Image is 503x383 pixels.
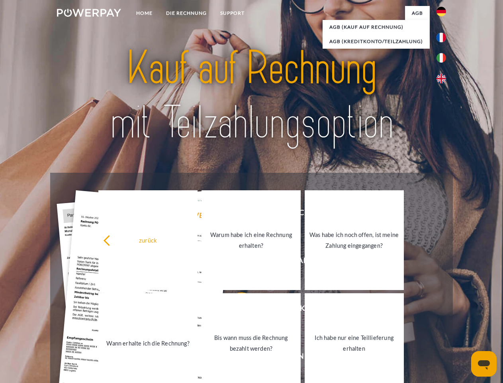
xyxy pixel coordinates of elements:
img: de [436,7,446,16]
a: DIE RECHNUNG [159,6,213,20]
img: title-powerpay_de.svg [76,38,427,153]
div: Bis wann muss die Rechnung bezahlt werden? [206,332,296,354]
a: Home [129,6,159,20]
a: SUPPORT [213,6,251,20]
img: en [436,74,446,83]
img: logo-powerpay-white.svg [57,9,121,17]
div: Warum habe ich eine Rechnung erhalten? [206,229,296,251]
div: Wann erhalte ich die Rechnung? [103,338,193,348]
img: fr [436,33,446,42]
div: Was habe ich noch offen, ist meine Zahlung eingegangen? [309,229,399,251]
a: agb [405,6,430,20]
iframe: Schaltfläche zum Öffnen des Messaging-Fensters [471,351,497,377]
div: Ich habe nur eine Teillieferung erhalten [309,332,399,354]
a: Was habe ich noch offen, ist meine Zahlung eingegangen? [305,190,404,290]
a: AGB (Kauf auf Rechnung) [323,20,430,34]
a: AGB (Kreditkonto/Teilzahlung) [323,34,430,49]
div: zurück [103,235,193,245]
img: it [436,53,446,63]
